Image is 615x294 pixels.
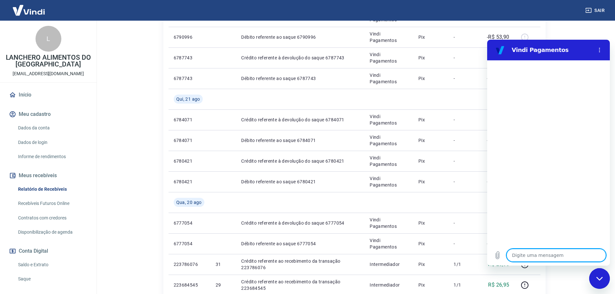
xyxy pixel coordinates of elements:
[487,40,610,266] iframe: Janela de mensagens
[36,26,61,52] div: L
[241,34,359,40] p: Débito referente ao saque 6790996
[8,244,89,258] button: Conta Digital
[418,137,444,144] p: Pix
[15,150,89,163] a: Informe de rendimentos
[174,117,205,123] p: 6784071
[174,282,205,288] p: 223684545
[418,34,444,40] p: Pix
[241,258,359,271] p: Crédito referente ao recebimento da transação 223786076
[174,240,205,247] p: 6777054
[454,220,473,226] p: -
[454,75,473,82] p: -
[418,158,444,164] p: Pix
[418,261,444,268] p: Pix
[8,107,89,121] button: Meu cadastro
[418,220,444,226] p: Pix
[454,137,473,144] p: -
[454,282,473,288] p: 1/1
[370,237,408,250] p: Vindi Pagamentos
[241,240,359,247] p: Débito referente ao saque 6777054
[174,75,205,82] p: 6787743
[589,268,610,289] iframe: Botão para abrir a janela de mensagens, conversa em andamento
[8,0,50,20] img: Vindi
[454,34,473,40] p: -
[8,168,89,183] button: Meus recebíveis
[584,5,607,16] button: Sair
[15,272,89,286] a: Saque
[15,197,89,210] a: Recebíveis Futuros Online
[15,226,89,239] a: Disponibilização de agenda
[454,55,473,61] p: -
[15,211,89,225] a: Contratos com credores
[13,70,84,77] p: [EMAIL_ADDRESS][DOMAIN_NAME]
[370,175,408,188] p: Vindi Pagamentos
[370,72,408,85] p: Vindi Pagamentos
[418,240,444,247] p: Pix
[241,75,359,82] p: Débito referente ao saque 6787743
[370,31,408,44] p: Vindi Pagamentos
[241,137,359,144] p: Débito referente ao saque 6784071
[241,279,359,291] p: Crédito referente ao recebimento da transação 223684545
[15,258,89,271] a: Saldo e Extrato
[418,178,444,185] p: Pix
[370,282,408,288] p: Intermediador
[418,117,444,123] p: Pix
[176,199,202,206] span: Qua, 20 ago
[174,34,205,40] p: 6790996
[8,88,89,102] a: Início
[370,155,408,167] p: Vindi Pagamentos
[15,121,89,135] a: Dados da conta
[174,158,205,164] p: 6780421
[418,75,444,82] p: Pix
[370,217,408,229] p: Vindi Pagamentos
[418,282,444,288] p: Pix
[241,220,359,226] p: Crédito referente à devolução do saque 6777054
[216,261,231,268] p: 31
[370,51,408,64] p: Vindi Pagamentos
[174,220,205,226] p: 6777054
[454,178,473,185] p: -
[176,96,200,102] span: Qui, 21 ago
[5,54,91,68] p: LANCHERO ALIMENTOS DO [GEOGRAPHIC_DATA]
[370,261,408,268] p: Intermediador
[241,55,359,61] p: Crédito referente à devolução do saque 6787743
[241,158,359,164] p: Crédito referente à devolução do saque 6780421
[216,282,231,288] p: 29
[174,55,205,61] p: 6787743
[174,137,205,144] p: 6784071
[418,55,444,61] p: Pix
[454,261,473,268] p: 1/1
[241,117,359,123] p: Crédito referente à devolução do saque 6784071
[174,261,205,268] p: 223786076
[454,117,473,123] p: -
[488,281,509,289] p: R$ 26,95
[487,33,509,41] p: -R$ 53,90
[454,240,473,247] p: -
[370,113,408,126] p: Vindi Pagamentos
[15,183,89,196] a: Relatório de Recebíveis
[15,136,89,149] a: Dados de login
[241,178,359,185] p: Débito referente ao saque 6780421
[370,134,408,147] p: Vindi Pagamentos
[174,178,205,185] p: 6780421
[454,158,473,164] p: -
